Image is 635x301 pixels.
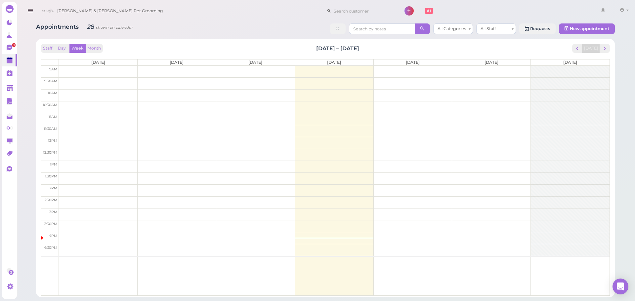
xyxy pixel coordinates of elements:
[45,174,57,178] span: 1:30pm
[41,44,54,53] button: Staff
[44,198,57,202] span: 2:30pm
[91,60,105,65] span: [DATE]
[12,43,16,47] span: 1
[170,60,184,65] span: [DATE]
[600,44,610,53] button: next
[331,6,396,16] input: Search customer
[49,115,57,119] span: 11am
[57,2,163,20] span: [PERSON_NAME] & [PERSON_NAME] Pet Grooming
[48,138,57,143] span: 12pm
[559,23,615,34] button: New appointment
[438,26,466,31] span: All Categories
[43,150,57,155] span: 12:30pm
[54,44,70,53] button: Day
[481,26,496,31] span: All Staff
[49,67,57,71] span: 9am
[44,245,57,250] span: 4:30pm
[316,45,359,52] h2: [DATE] – [DATE]
[349,23,415,34] input: Search by notes
[582,44,600,53] button: [DATE]
[49,186,57,190] span: 2pm
[572,44,583,53] button: prev
[49,210,57,214] span: 3pm
[36,23,80,30] span: Appointments
[49,234,57,238] span: 4pm
[519,23,556,34] a: Requests
[570,26,609,31] span: New appointment
[85,44,103,53] button: Month
[485,60,498,65] span: [DATE]
[327,60,341,65] span: [DATE]
[563,60,577,65] span: [DATE]
[406,60,420,65] span: [DATE]
[69,44,86,53] button: Week
[84,23,133,30] i: 28
[96,25,133,30] small: shown on calendar
[44,127,57,131] span: 11:30am
[48,91,57,95] span: 10am
[44,79,57,83] span: 9:30am
[613,279,628,294] div: Open Intercom Messenger
[2,41,17,54] a: 1
[50,162,57,167] span: 1pm
[44,222,57,226] span: 3:30pm
[43,103,57,107] span: 10:30am
[249,60,263,65] span: [DATE]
